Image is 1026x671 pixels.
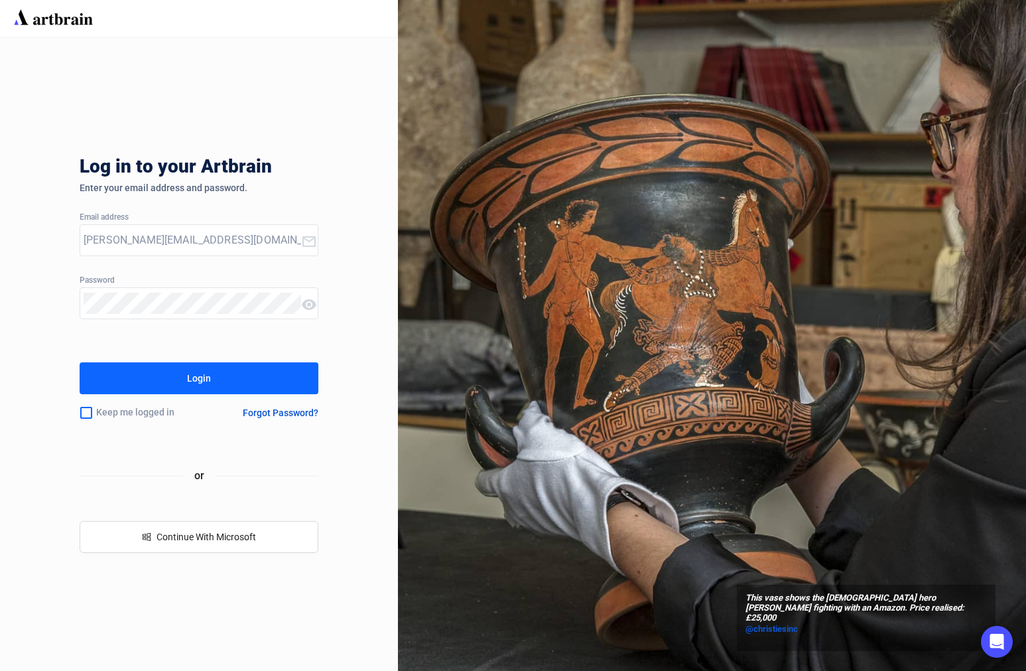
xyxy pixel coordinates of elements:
button: windowsContinue With Microsoft [80,521,318,553]
span: or [184,467,215,484]
button: Login [80,362,318,394]
div: Open Intercom Messenger [981,626,1013,658]
input: Your Email [84,230,301,251]
span: Continue With Microsoft [157,532,256,542]
div: Password [80,276,318,285]
div: Keep me logged in [80,399,211,427]
div: Login [187,368,211,389]
div: Log in to your Artbrain [80,156,478,183]
div: Forgot Password? [243,408,318,418]
span: windows [142,532,151,542]
span: This vase shows the [DEMOGRAPHIC_DATA] hero [PERSON_NAME] fighting with an Amazon. Price realised... [745,593,987,623]
a: @christiesinc [745,623,987,636]
div: Email address [80,213,318,222]
div: Enter your email address and password. [80,183,318,193]
span: @christiesinc [745,624,798,634]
